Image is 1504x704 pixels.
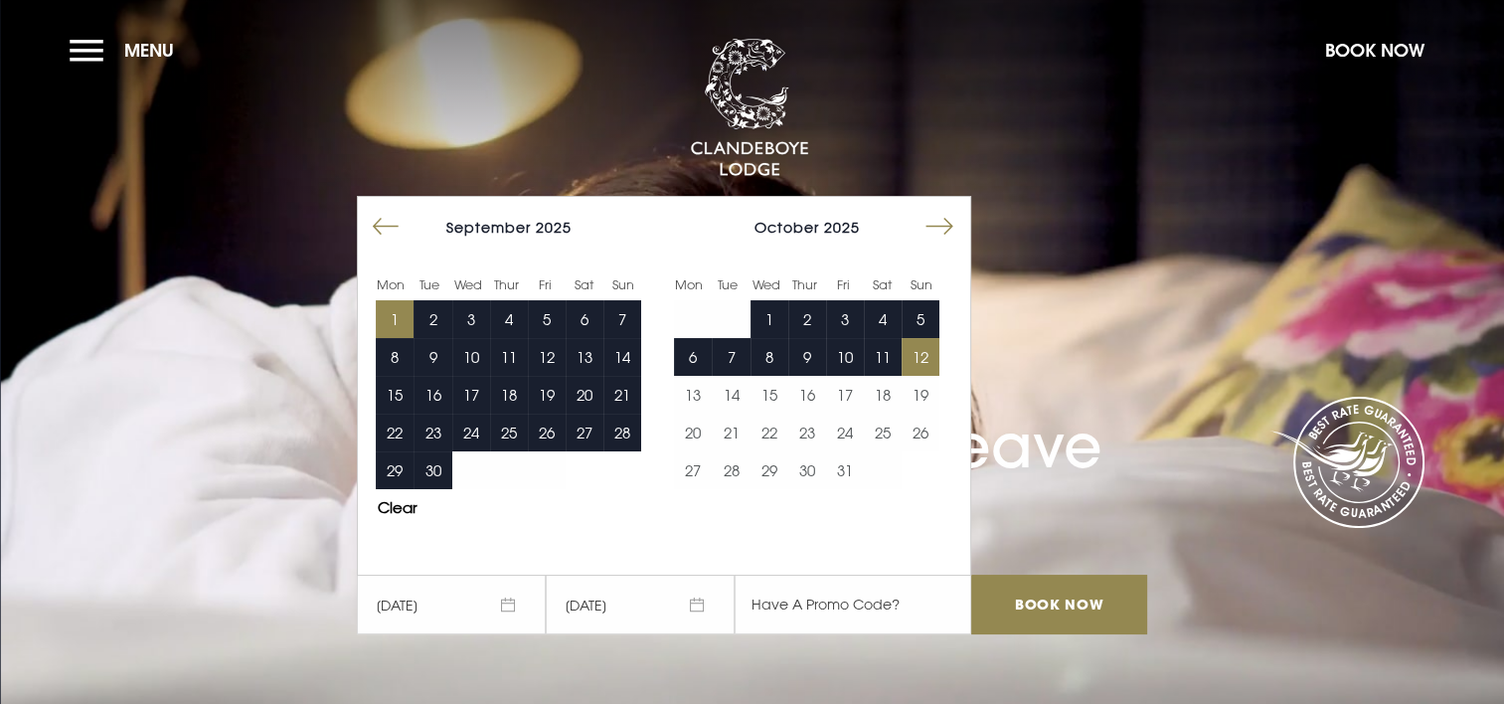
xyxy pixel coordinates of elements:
td: Choose Sunday, October 26, 2025 as your end date. [902,414,939,451]
button: 9 [414,338,451,376]
button: 24 [452,414,490,451]
button: 31 [826,451,864,489]
td: Choose Tuesday, September 16, 2025 as your end date. [414,376,451,414]
button: 4 [490,300,528,338]
td: Choose Monday, October 27, 2025 as your end date. [674,451,712,489]
td: Choose Thursday, October 23, 2025 as your end date. [788,414,826,451]
button: 8 [751,338,788,376]
img: Clandeboye Lodge [690,39,809,178]
td: Choose Wednesday, October 1, 2025 as your end date. [751,300,788,338]
button: 22 [376,414,414,451]
button: 7 [712,338,750,376]
button: 25 [490,414,528,451]
td: Choose Monday, September 8, 2025 as your end date. [376,338,414,376]
button: 6 [674,338,712,376]
button: 2 [414,300,451,338]
button: 23 [414,414,451,451]
button: 24 [826,414,864,451]
td: Choose Tuesday, October 14, 2025 as your end date. [712,376,750,414]
button: 21 [603,376,641,414]
td: Choose Wednesday, September 3, 2025 as your end date. [452,300,490,338]
td: Choose Saturday, September 6, 2025 as your end date. [566,300,603,338]
button: 1 [751,300,788,338]
td: Choose Thursday, September 25, 2025 as your end date. [490,414,528,451]
button: 19 [528,376,566,414]
span: 2025 [824,219,860,236]
button: 20 [674,414,712,451]
td: Choose Friday, October 31, 2025 as your end date. [826,451,864,489]
button: 30 [788,451,826,489]
button: 11 [490,338,528,376]
button: 28 [712,451,750,489]
td: Choose Thursday, September 11, 2025 as your end date. [490,338,528,376]
td: Choose Monday, October 20, 2025 as your end date. [674,414,712,451]
td: Choose Tuesday, October 28, 2025 as your end date. [712,451,750,489]
td: Choose Monday, September 22, 2025 as your end date. [376,414,414,451]
td: Choose Friday, October 24, 2025 as your end date. [826,414,864,451]
td: Choose Thursday, October 9, 2025 as your end date. [788,338,826,376]
td: Choose Saturday, October 4, 2025 as your end date. [864,300,902,338]
td: Choose Friday, September 5, 2025 as your end date. [528,300,566,338]
button: 3 [452,300,490,338]
td: Choose Sunday, October 19, 2025 as your end date. [902,376,939,414]
button: Book Now [1315,29,1434,72]
button: 11 [864,338,902,376]
button: 16 [788,376,826,414]
button: 10 [452,338,490,376]
td: Choose Saturday, September 27, 2025 as your end date. [566,414,603,451]
button: Move forward to switch to the next month. [920,208,958,246]
td: Choose Saturday, October 18, 2025 as your end date. [864,376,902,414]
td: Choose Tuesday, September 30, 2025 as your end date. [414,451,451,489]
button: 27 [674,451,712,489]
button: 29 [751,451,788,489]
button: 1 [376,300,414,338]
td: Choose Monday, October 6, 2025 as your end date. [674,338,712,376]
input: Book Now [971,575,1146,634]
button: 17 [452,376,490,414]
button: 25 [864,414,902,451]
button: 20 [566,376,603,414]
button: 13 [674,376,712,414]
td: Choose Sunday, October 5, 2025 as your end date. [902,300,939,338]
td: Choose Tuesday, September 9, 2025 as your end date. [414,338,451,376]
td: Choose Sunday, September 21, 2025 as your end date. [603,376,641,414]
button: 18 [864,376,902,414]
td: Choose Monday, September 29, 2025 as your end date. [376,451,414,489]
button: 7 [603,300,641,338]
button: 23 [788,414,826,451]
td: Choose Tuesday, October 7, 2025 as your end date. [712,338,750,376]
td: Choose Monday, October 13, 2025 as your end date. [674,376,712,414]
td: Choose Monday, September 15, 2025 as your end date. [376,376,414,414]
td: Choose Wednesday, September 10, 2025 as your end date. [452,338,490,376]
button: 26 [902,414,939,451]
button: 18 [490,376,528,414]
button: 22 [751,414,788,451]
td: Choose Saturday, October 11, 2025 as your end date. [864,338,902,376]
button: 10 [826,338,864,376]
td: Choose Thursday, September 4, 2025 as your end date. [490,300,528,338]
td: Choose Friday, September 12, 2025 as your end date. [528,338,566,376]
button: 21 [712,414,750,451]
button: 17 [826,376,864,414]
td: Choose Saturday, October 25, 2025 as your end date. [864,414,902,451]
td: Choose Tuesday, September 23, 2025 as your end date. [414,414,451,451]
button: 3 [826,300,864,338]
button: 14 [712,376,750,414]
td: Choose Wednesday, October 15, 2025 as your end date. [751,376,788,414]
span: September [446,219,531,236]
input: Have A Promo Code? [735,575,971,634]
button: 2 [788,300,826,338]
button: 6 [566,300,603,338]
td: Choose Thursday, October 30, 2025 as your end date. [788,451,826,489]
button: 15 [376,376,414,414]
button: 12 [528,338,566,376]
button: 5 [528,300,566,338]
span: October [754,219,819,236]
td: Choose Thursday, September 18, 2025 as your end date. [490,376,528,414]
button: 26 [528,414,566,451]
td: Choose Tuesday, September 2, 2025 as your end date. [414,300,451,338]
button: Clear [378,500,418,515]
td: Choose Wednesday, October 29, 2025 as your end date. [751,451,788,489]
button: 12 [902,338,939,376]
td: Choose Wednesday, September 17, 2025 as your end date. [452,376,490,414]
